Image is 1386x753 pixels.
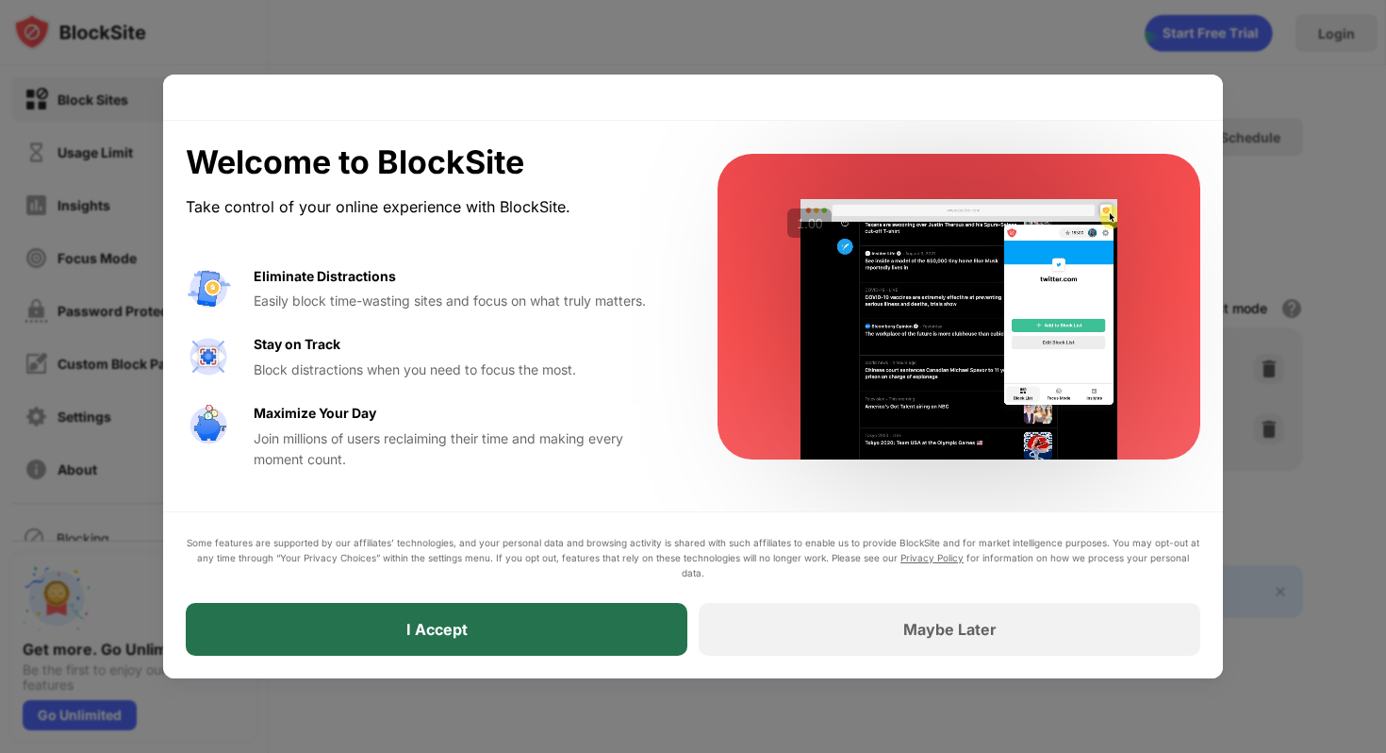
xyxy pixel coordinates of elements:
[254,360,672,380] div: Block distractions when you need to focus the most.
[186,403,231,448] img: value-safe-time.svg
[254,428,672,471] div: Join millions of users reclaiming their time and making every moment count.
[186,193,672,221] div: Take control of your online experience with BlockSite.
[186,334,231,379] img: value-focus.svg
[254,266,396,287] div: Eliminate Distractions
[406,620,468,639] div: I Accept
[254,291,672,311] div: Easily block time-wasting sites and focus on what truly matters.
[186,143,672,182] div: Welcome to BlockSite
[186,266,231,311] img: value-avoid-distractions.svg
[186,535,1200,580] div: Some features are supported by our affiliates’ technologies, and your personal data and browsing ...
[900,552,964,563] a: Privacy Policy
[254,334,340,355] div: Stay on Track
[254,403,376,424] div: Maximize Your Day
[903,620,997,639] div: Maybe Later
